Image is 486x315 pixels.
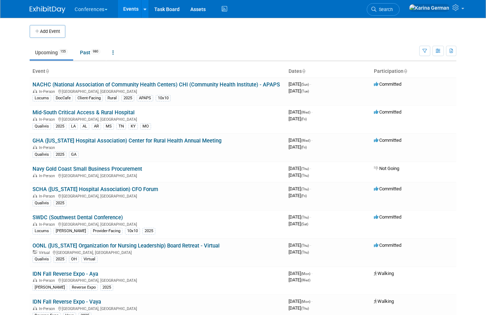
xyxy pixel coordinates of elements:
div: Virtual [81,256,97,262]
span: Committed [374,242,401,248]
a: GHA ([US_STATE] Hospital Association) Center for Rural Health Annual Meeting [32,137,221,144]
span: (Tue) [301,89,309,93]
span: Walking [374,299,394,304]
span: (Mon) [301,300,310,304]
span: In-Person [39,174,57,178]
div: [GEOGRAPHIC_DATA], [GEOGRAPHIC_DATA] [32,193,283,199]
span: - [311,109,312,115]
span: Committed [374,109,401,115]
a: Sort by Event Name [45,68,49,74]
span: (Thu) [301,187,309,191]
span: [DATE] [289,299,312,304]
a: SCHA ([US_STATE] Hospital Association) CFO Forum [32,186,158,192]
div: AL [80,123,89,130]
span: - [311,137,312,143]
div: MS [104,123,114,130]
span: [DATE] [289,144,307,150]
span: (Fri) [301,194,307,198]
a: OONL ([US_STATE] Organization for Nursing Leadership) Board Retreat - Virtual [32,242,220,249]
span: - [311,271,312,276]
a: Mid-South Critical Access & Rural Hospital [32,109,135,116]
div: Qualivis [32,123,51,130]
span: (Thu) [301,167,309,171]
span: Virtual [39,250,52,255]
button: Add Event [30,25,65,38]
div: 10x10 [125,228,140,234]
a: IDN Fall Reverse Expo - Vaya [32,299,101,305]
span: Committed [374,214,401,220]
th: Dates [286,65,371,77]
span: 155 [58,49,68,54]
span: [DATE] [289,242,311,248]
div: 2025 [54,200,66,206]
span: Search [376,7,393,12]
div: [GEOGRAPHIC_DATA], [GEOGRAPHIC_DATA] [32,277,283,283]
img: In-Person Event [33,89,37,93]
a: IDN Fall Reverse Expo - Aya [32,271,98,277]
span: [DATE] [289,305,309,311]
span: (Thu) [301,174,309,177]
div: [GEOGRAPHIC_DATA], [GEOGRAPHIC_DATA] [32,116,283,122]
span: Committed [374,137,401,143]
div: 2025 [121,95,134,101]
span: (Wed) [301,110,310,114]
th: Participation [371,65,456,77]
div: Client-Facing [75,95,103,101]
span: (Sat) [301,222,308,226]
span: [DATE] [289,81,311,87]
img: ExhibitDay [30,6,65,13]
span: [DATE] [289,214,311,220]
div: DocCafe [54,95,73,101]
div: 2025 [100,284,113,291]
span: In-Person [39,306,57,311]
span: Committed [374,186,401,191]
span: (Wed) [301,278,310,282]
a: NACHC (National Association of Community Health Centers) CHI (Community Health Institute) - APAPS [32,81,280,88]
span: (Thu) [301,250,309,254]
span: - [310,242,311,248]
div: [GEOGRAPHIC_DATA], [GEOGRAPHIC_DATA] [32,88,283,94]
span: [DATE] [289,166,311,171]
span: In-Person [39,222,57,227]
img: In-Person Event [33,117,37,121]
span: (Sun) [301,82,309,86]
div: OH [69,256,79,262]
div: Locums [32,95,51,101]
span: [DATE] [289,277,310,282]
div: LA [69,123,78,130]
span: [DATE] [289,193,307,198]
span: - [310,81,311,87]
span: 980 [91,49,100,54]
span: (Thu) [301,215,309,219]
div: [GEOGRAPHIC_DATA], [GEOGRAPHIC_DATA] [32,172,283,178]
span: (Thu) [301,244,309,247]
div: Provider-Facing [91,228,122,234]
div: TN [116,123,126,130]
a: Upcoming155 [30,46,73,59]
a: Past980 [75,46,106,59]
div: [GEOGRAPHIC_DATA], [GEOGRAPHIC_DATA] [32,249,283,255]
span: [DATE] [289,116,307,121]
span: [DATE] [289,88,309,94]
div: Qualivis [32,256,51,262]
span: [DATE] [289,186,311,191]
span: (Thu) [301,306,309,310]
span: Walking [374,271,394,276]
a: Search [367,3,400,16]
div: 2025 [54,151,66,158]
span: In-Person [39,194,57,199]
div: [PERSON_NAME] [54,228,88,234]
div: AR [92,123,101,130]
span: (Wed) [301,139,310,142]
div: KY [129,123,138,130]
div: Qualivis [32,200,51,206]
span: In-Person [39,145,57,150]
a: Sort by Participation Type [404,68,407,74]
img: In-Person Event [33,145,37,149]
span: In-Person [39,278,57,283]
img: In-Person Event [33,194,37,197]
img: In-Person Event [33,222,37,226]
div: MO [140,123,151,130]
span: (Mon) [301,272,310,276]
div: 2025 [54,123,66,130]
